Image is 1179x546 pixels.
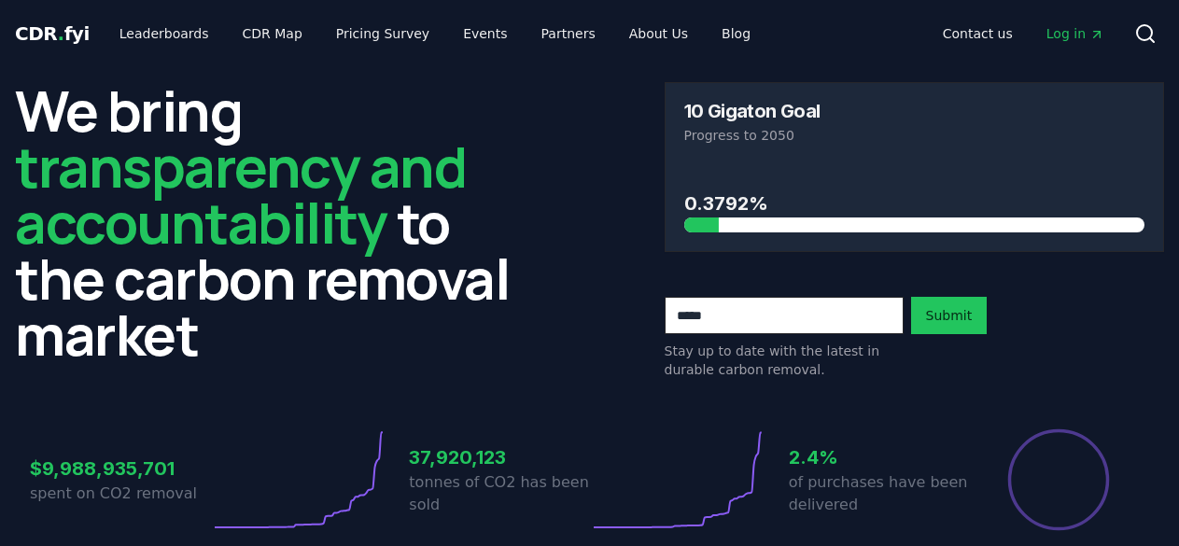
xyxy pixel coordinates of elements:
[15,21,90,47] a: CDR.fyi
[1032,17,1119,50] a: Log in
[684,126,1145,145] p: Progress to 2050
[228,17,317,50] a: CDR Map
[409,471,589,516] p: tonnes of CO2 has been sold
[15,128,466,260] span: transparency and accountability
[15,22,90,45] span: CDR fyi
[928,17,1028,50] a: Contact us
[911,297,988,334] button: Submit
[789,443,969,471] h3: 2.4%
[448,17,522,50] a: Events
[789,471,969,516] p: of purchases have been delivered
[58,22,64,45] span: .
[684,102,821,120] h3: 10 Gigaton Goal
[928,17,1119,50] nav: Main
[409,443,589,471] h3: 37,920,123
[614,17,703,50] a: About Us
[707,17,765,50] a: Blog
[105,17,224,50] a: Leaderboards
[105,17,765,50] nav: Main
[1046,24,1104,43] span: Log in
[15,82,515,362] h2: We bring to the carbon removal market
[526,17,611,50] a: Partners
[665,342,904,379] p: Stay up to date with the latest in durable carbon removal.
[30,483,210,505] p: spent on CO2 removal
[30,455,210,483] h3: $9,988,935,701
[321,17,444,50] a: Pricing Survey
[1006,427,1111,532] div: Percentage of sales delivered
[684,189,1145,217] h3: 0.3792%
